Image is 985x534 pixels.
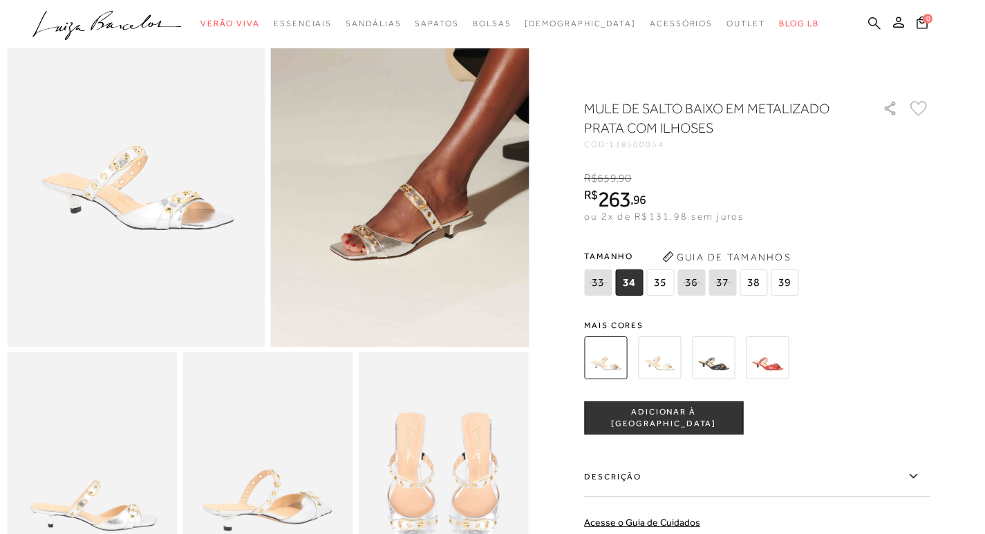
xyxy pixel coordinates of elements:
[923,14,932,23] span: 0
[415,19,458,28] span: Sapatos
[585,406,742,430] span: ADICIONAR À [GEOGRAPHIC_DATA]
[779,19,819,28] span: BLOG LB
[726,11,765,37] a: categoryNavScreenReaderText
[584,189,598,201] i: R$
[274,11,332,37] a: categoryNavScreenReaderText
[650,19,713,28] span: Acessórios
[473,19,512,28] span: Bolsas
[615,269,643,296] span: 34
[584,246,802,267] span: Tamanho
[609,140,664,149] span: 138500054
[709,269,736,296] span: 37
[740,269,767,296] span: 38
[584,211,744,222] span: ou 2x de R$131,98 sem juros
[473,11,512,37] a: categoryNavScreenReaderText
[617,172,632,184] i: ,
[657,246,796,268] button: Guia de Tamanhos
[630,193,646,206] i: ,
[584,457,930,497] label: Descrição
[650,11,713,37] a: categoryNavScreenReaderText
[692,336,735,379] img: MULE DE SALTO BAIXO EM VERNIZ PRETO COM ILHOSES
[779,11,819,37] a: BLOG LB
[200,19,260,28] span: Verão Viva
[584,401,743,435] button: ADICIONAR À [GEOGRAPHIC_DATA]
[912,15,932,34] button: 0
[584,172,597,184] i: R$
[646,269,674,296] span: 35
[415,11,458,37] a: categoryNavScreenReaderText
[346,11,401,37] a: categoryNavScreenReaderText
[584,140,861,149] div: CÓD:
[584,99,843,137] h1: MULE DE SALTO BAIXO EM METALIZADO PRATA COM ILHOSES
[633,192,646,207] span: 96
[638,336,681,379] img: MULE DE SALTO BAIXO EM VERNIZ OFF WHITE COM ILHOSES
[584,336,627,379] img: MULE DE SALTO BAIXO EM METALIZADO PRATA COM ILHOSES
[346,19,401,28] span: Sandálias
[200,11,260,37] a: categoryNavScreenReaderText
[584,517,700,528] a: Acesse o Guia de Cuidados
[584,269,612,296] span: 33
[619,172,631,184] span: 90
[726,19,765,28] span: Outlet
[525,19,636,28] span: [DEMOGRAPHIC_DATA]
[584,321,930,330] span: Mais cores
[598,187,630,211] span: 263
[746,336,789,379] img: MULE DE SALTO BAIXO EM VERNIZ VERMELHO COM ILHOSES
[771,269,798,296] span: 39
[274,19,332,28] span: Essenciais
[597,172,616,184] span: 659
[525,11,636,37] a: noSubCategoriesText
[677,269,705,296] span: 36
